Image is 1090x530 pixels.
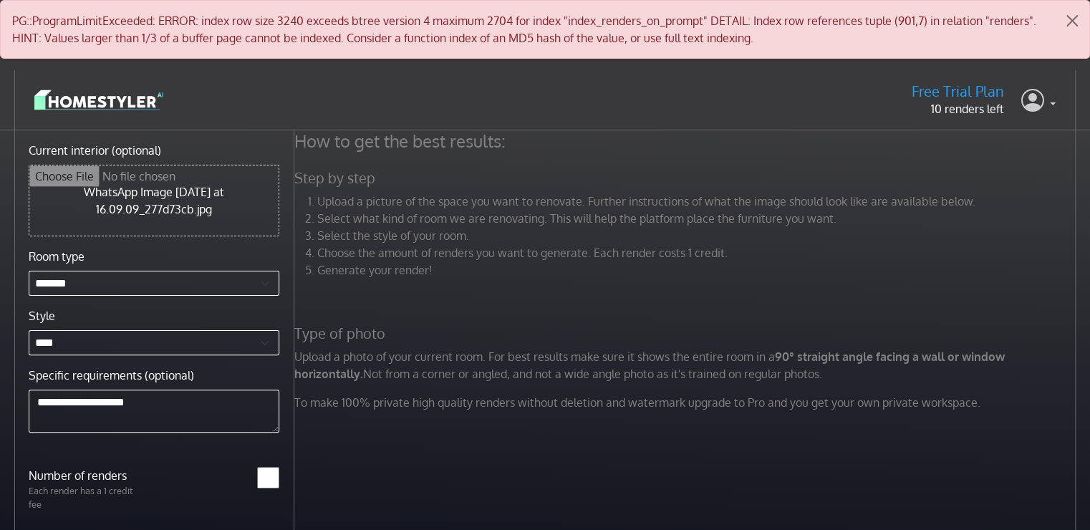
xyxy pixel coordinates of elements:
img: logo-3de290ba35641baa71223ecac5eacb59cb85b4c7fdf211dc9aaecaaee71ea2f8.svg [34,87,163,112]
label: Style [29,307,55,324]
p: 10 renders left [912,100,1004,117]
li: Select the style of your room. [317,227,1079,244]
label: Current interior (optional) [29,142,161,159]
h5: Free Trial Plan [912,82,1004,100]
li: Generate your render! [317,261,1079,279]
button: Close [1055,1,1089,41]
h4: How to get the best results: [286,130,1088,152]
label: Specific requirements (optional) [29,367,194,384]
li: Upload a picture of the space you want to renovate. Further instructions of what the image should... [317,193,1079,210]
h5: Type of photo [286,324,1088,342]
p: Upload a photo of your current room. For best results make sure it shows the entire room in a Not... [286,348,1088,382]
strong: 90° straight angle facing a wall or window horizontally. [294,350,1005,381]
label: Room type [29,248,85,265]
p: To make 100% private high quality renders without deletion and watermark upgrade to Pro and you g... [286,394,1088,411]
li: Choose the amount of renders you want to generate. Each render costs 1 credit. [317,244,1079,261]
label: Number of renders [20,467,154,484]
h5: Step by step [286,169,1088,187]
li: Select what kind of room we are renovating. This will help the platform place the furniture you w... [317,210,1079,227]
p: Each render has a 1 credit fee [20,484,154,511]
